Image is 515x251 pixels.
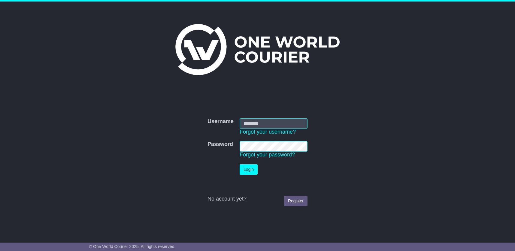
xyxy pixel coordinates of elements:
[89,244,176,249] span: © One World Courier 2025. All rights reserved.
[208,141,233,148] label: Password
[240,152,295,158] a: Forgot your password?
[208,118,234,125] label: Username
[240,164,258,175] button: Login
[208,196,307,202] div: No account yet?
[175,24,339,75] img: One World
[284,196,307,206] a: Register
[240,129,296,135] a: Forgot your username?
